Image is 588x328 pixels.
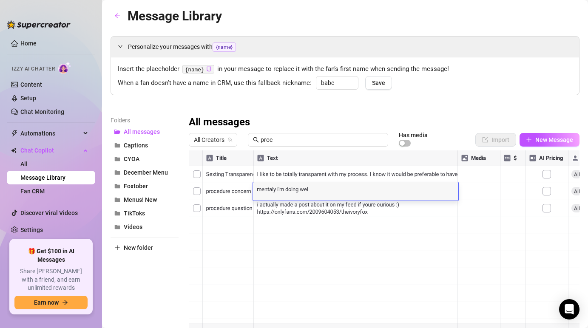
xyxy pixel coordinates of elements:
[124,183,148,189] span: Foxtober
[227,137,233,142] span: team
[20,161,28,167] a: All
[111,125,179,139] button: All messages
[20,127,81,140] span: Automations
[253,137,259,143] span: search
[20,108,64,115] a: Chat Monitoring
[124,142,148,149] span: Captions
[111,179,179,193] button: Foxtober
[114,142,120,148] span: folder
[189,116,250,129] h3: All messages
[206,66,212,72] button: Click to Copy
[194,133,232,146] span: All Creators
[124,128,160,135] span: All messages
[14,267,88,292] span: Share [PERSON_NAME] with a friend, and earn unlimited rewards
[20,188,45,195] a: Fan CRM
[114,129,120,135] span: folder-open
[114,156,120,162] span: folder
[7,20,71,29] img: logo-BBDzfeDw.svg
[399,133,428,138] article: Has media
[111,241,179,254] button: New folder
[111,139,179,152] button: Captions
[128,6,222,26] article: Message Library
[111,206,179,220] button: TikToks
[20,174,65,181] a: Message Library
[365,76,392,90] button: Save
[20,81,42,88] a: Content
[253,185,458,192] textarea: mentaly i'm doing wel
[20,95,36,102] a: Setup
[11,130,18,137] span: thunderbolt
[261,135,383,144] input: Search messages
[372,79,385,86] span: Save
[14,247,88,264] span: 🎁 Get $100 in AI Messages
[58,62,71,74] img: AI Chatter
[114,245,120,251] span: plus
[20,226,43,233] a: Settings
[114,170,120,175] span: folder
[206,66,212,71] span: copy
[111,152,179,166] button: CYOA
[20,40,37,47] a: Home
[128,42,572,52] span: Personalize your messages with
[11,147,17,153] img: Chat Copilot
[118,64,572,74] span: Insert the placeholder in your message to replace it with the fan’s first name when sending the m...
[20,144,81,157] span: Chat Copilot
[526,137,532,143] span: plus
[111,193,179,206] button: Menus! New
[111,220,179,234] button: Videos
[124,244,153,251] span: New folder
[14,296,88,309] button: Earn nowarrow-right
[124,196,157,203] span: Menus! New
[62,300,68,305] span: arrow-right
[559,299,579,320] div: Open Intercom Messenger
[111,116,179,125] article: Folders
[124,223,142,230] span: Videos
[111,37,579,57] div: Personalize your messages with{name}
[114,210,120,216] span: folder
[520,133,579,147] button: New Message
[475,133,516,147] button: Import
[118,78,312,88] span: When a fan doesn’t have a name in CRM, use this fallback nickname:
[535,136,573,143] span: New Message
[213,42,236,52] span: {name}
[20,209,78,216] a: Discover Viral Videos
[124,169,168,176] span: December Menu
[118,44,123,49] span: expanded
[124,210,145,217] span: TikToks
[114,183,120,189] span: folder
[12,65,55,73] span: Izzy AI Chatter
[114,224,120,230] span: folder
[182,65,214,74] code: {name}
[124,156,139,162] span: CYOA
[114,197,120,203] span: folder
[34,299,59,306] span: Earn now
[111,166,179,179] button: December Menu
[114,13,120,19] span: arrow-left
